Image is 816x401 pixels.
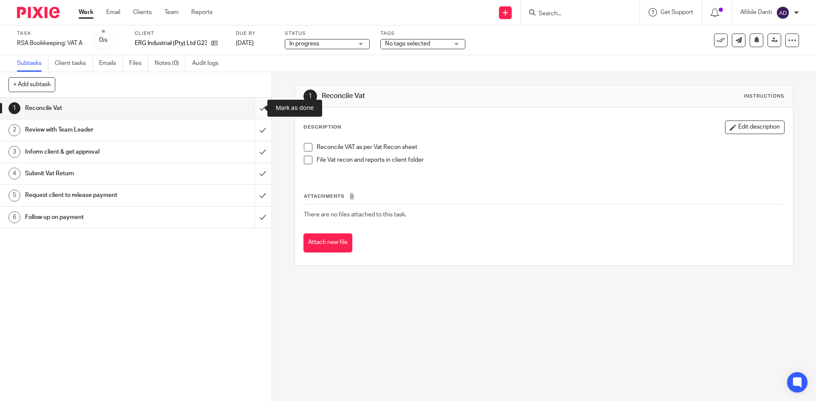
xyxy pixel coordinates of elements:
[8,168,20,179] div: 4
[192,55,225,72] a: Audit logs
[744,93,785,100] div: Instructions
[55,55,93,72] a: Client tasks
[8,146,20,158] div: 3
[236,40,254,46] span: [DATE]
[303,233,352,252] button: Attach new file
[164,8,178,17] a: Team
[103,38,108,43] small: /6
[25,146,172,158] h1: Inform client & get approval
[740,8,772,17] p: Afikile Danti
[17,39,82,48] div: RSA Bookkeeping: VAT A
[8,77,55,92] button: + Add subtask
[135,39,207,48] p: ERG Industrial (Pty) Ltd G2399
[99,55,123,72] a: Emails
[538,10,614,18] input: Search
[303,124,341,131] p: Description
[317,143,784,151] p: Reconcile VAT as per Vat Recon sheet
[25,102,172,115] h1: Reconcile Vat
[776,6,790,20] img: svg%3E
[8,124,20,136] div: 2
[385,41,430,47] span: No tags selected
[285,30,370,37] label: Status
[155,55,186,72] a: Notes (0)
[725,121,785,134] button: Edit description
[129,55,148,72] a: Files
[25,211,172,224] h1: Follow up on payment
[25,167,172,180] h1: Submit Vat Return
[304,194,345,199] span: Attachments
[660,9,693,15] span: Get Support
[133,8,152,17] a: Clients
[304,212,406,218] span: There are no files attached to this task.
[317,156,784,164] p: File Vat recon and reports in client folder
[380,30,465,37] label: Tags
[17,7,59,18] img: Pixie
[79,8,93,17] a: Work
[303,90,317,103] div: 1
[289,41,319,47] span: In progress
[322,92,562,101] h1: Reconcile Vat
[25,189,172,202] h1: Request client to release payment
[106,8,120,17] a: Email
[135,30,225,37] label: Client
[99,35,108,45] div: 0
[236,30,274,37] label: Due by
[8,190,20,202] div: 5
[191,8,212,17] a: Reports
[17,30,82,37] label: Task
[25,123,172,136] h1: Review with Team Leader
[8,102,20,114] div: 1
[17,55,48,72] a: Subtasks
[8,211,20,223] div: 6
